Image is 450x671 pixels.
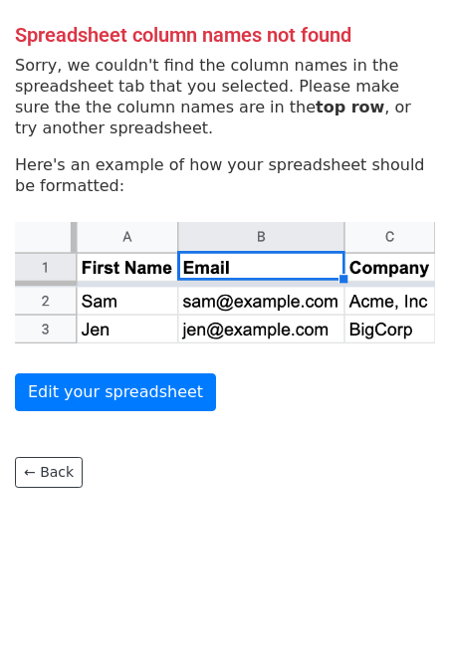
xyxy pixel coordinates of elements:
[15,373,216,411] a: Edit your spreadsheet
[316,98,384,116] strong: top row
[15,154,435,196] p: Here's an example of how your spreadsheet should be formatted:
[15,55,435,138] p: Sorry, we couldn't find the column names in the spreadsheet tab that you selected. Please make su...
[15,457,83,488] a: ← Back
[15,23,435,47] h4: Spreadsheet column names not found
[15,222,435,344] img: google_sheets_email_column-fe0440d1484b1afe603fdd0efe349d91248b687ca341fa437c667602712cb9b1.png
